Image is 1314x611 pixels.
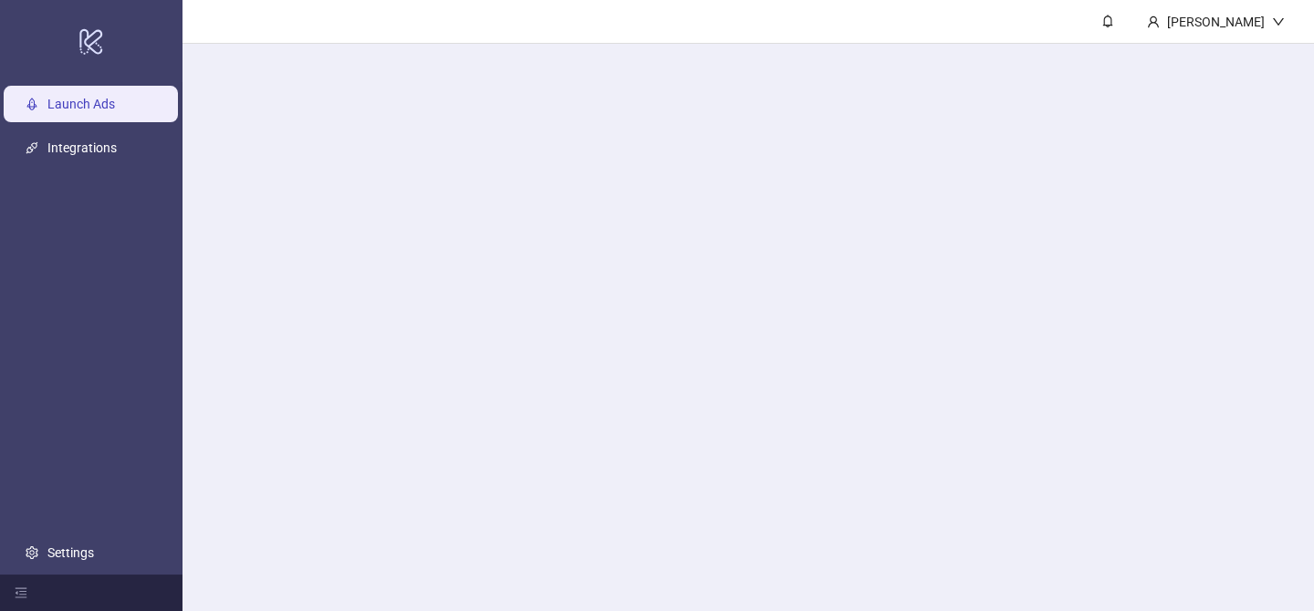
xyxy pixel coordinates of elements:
span: down [1272,16,1285,28]
div: [PERSON_NAME] [1160,12,1272,32]
a: Launch Ads [47,97,115,111]
a: Integrations [47,140,117,155]
a: Settings [47,545,94,560]
span: menu-fold [15,586,27,599]
span: bell [1101,15,1114,27]
span: user [1147,16,1160,28]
